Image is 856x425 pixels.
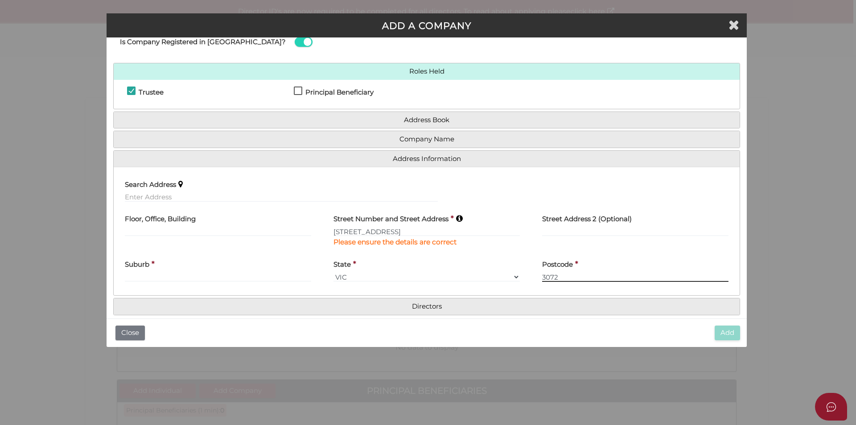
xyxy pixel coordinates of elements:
input: Enter Address [125,192,438,202]
input: Enter Australian Address [333,227,520,236]
b: Please ensure the details are correct [333,238,457,246]
button: Add [715,326,740,340]
button: Close [115,326,145,340]
i: Keep typing in your address(including suburb) until it appears [178,180,183,188]
a: Directors [120,303,733,310]
i: Keep typing in your address(including suburb) until it appears [456,215,463,222]
h4: Search Address [125,181,176,189]
h4: Suburb [125,261,149,268]
h4: State [333,261,351,268]
h4: Postcode [542,261,573,268]
h4: Street Address 2 (Optional) [542,215,632,223]
button: Open asap [815,393,847,421]
a: Address Information [120,155,733,163]
h4: Street Number and Street Address [333,215,449,223]
h4: Floor, Office, Building [125,215,196,223]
